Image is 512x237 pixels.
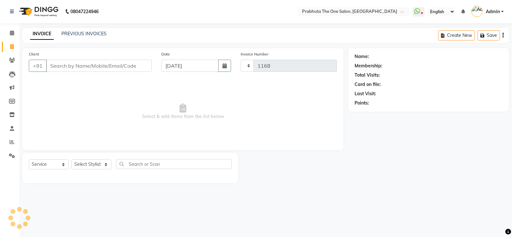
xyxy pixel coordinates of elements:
a: INVOICE [30,28,54,40]
span: Admin [486,8,500,15]
span: Select & add items from the list below [29,80,337,144]
input: Search or Scan [116,159,232,169]
div: Total Visits: [355,72,380,79]
div: Last Visit: [355,90,376,97]
div: Card on file: [355,81,381,88]
div: Name: [355,53,369,60]
button: +91 [29,60,47,72]
label: Client [29,51,39,57]
div: Membership: [355,63,382,69]
img: Admin [471,6,483,17]
b: 08047224946 [70,3,99,21]
button: Create New [438,30,475,40]
label: Invoice Number [241,51,268,57]
div: Points: [355,100,369,106]
input: Search by Name/Mobile/Email/Code [46,60,152,72]
img: logo [16,3,60,21]
label: Date [161,51,170,57]
button: Save [477,30,500,40]
a: PREVIOUS INVOICES [61,31,107,37]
